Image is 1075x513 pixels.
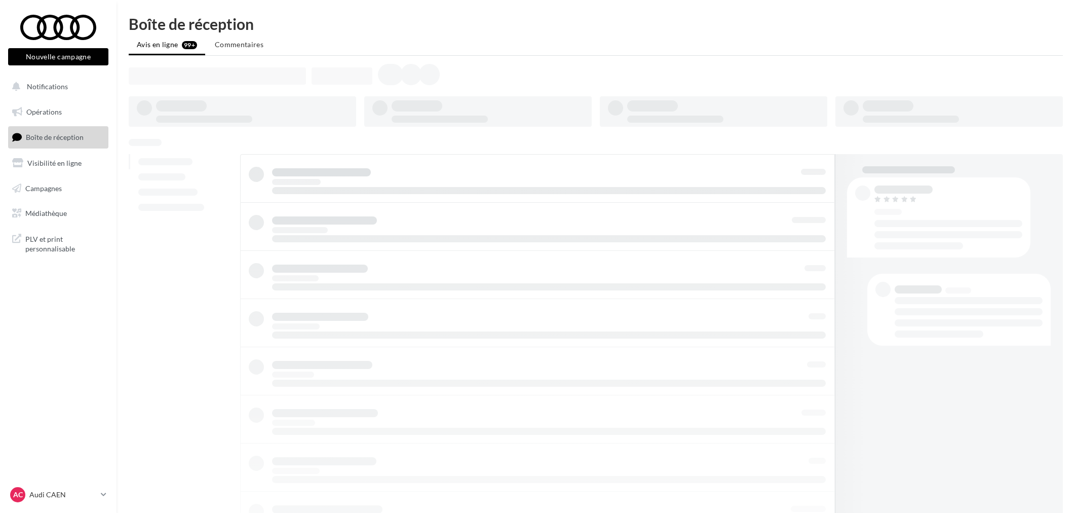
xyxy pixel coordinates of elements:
[8,48,108,65] button: Nouvelle campagne
[6,76,106,97] button: Notifications
[13,490,23,500] span: AC
[6,228,110,258] a: PLV et print personnalisable
[25,184,62,192] span: Campagnes
[27,82,68,91] span: Notifications
[215,40,263,49] span: Commentaires
[26,133,84,141] span: Boîte de réception
[8,485,108,504] a: AC Audi CAEN
[6,126,110,148] a: Boîte de réception
[27,159,82,167] span: Visibilité en ligne
[6,153,110,174] a: Visibilité en ligne
[6,203,110,224] a: Médiathèque
[29,490,97,500] p: Audi CAEN
[26,107,62,116] span: Opérations
[25,232,104,254] span: PLV et print personnalisable
[6,178,110,199] a: Campagnes
[6,101,110,123] a: Opérations
[25,209,67,217] span: Médiathèque
[129,16,1063,31] div: Boîte de réception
